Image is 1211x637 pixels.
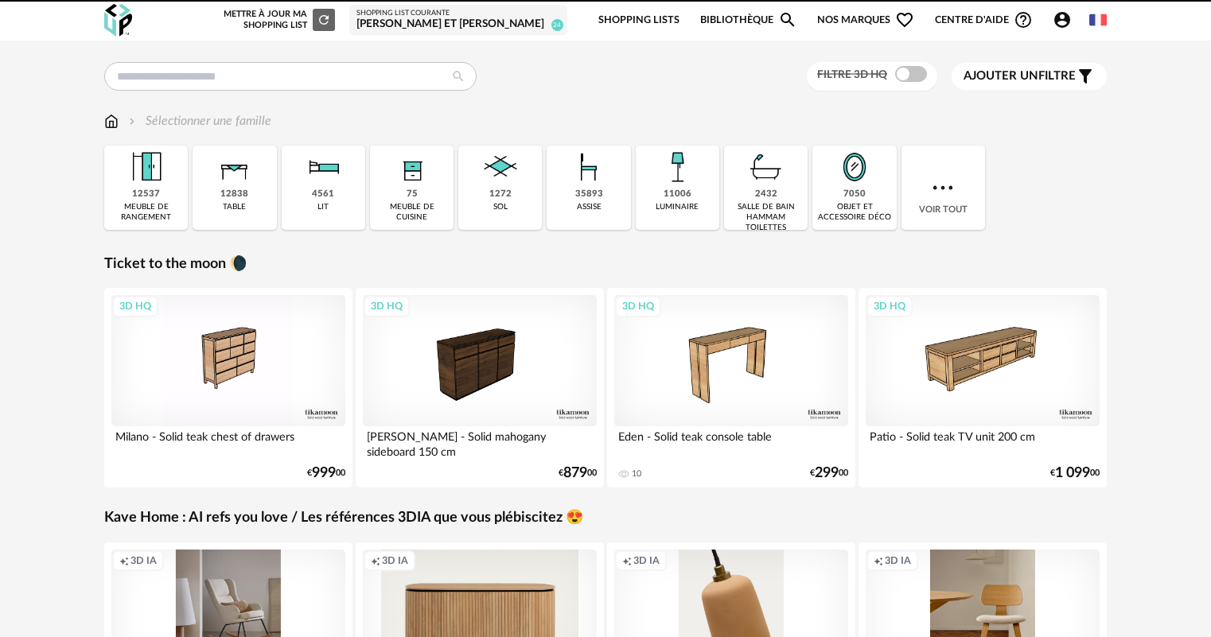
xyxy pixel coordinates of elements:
span: Magnify icon [778,10,797,29]
div: table [223,202,246,212]
div: 10 [632,468,641,480]
div: salle de bain hammam toilettes [729,202,803,233]
div: 3D HQ [866,296,913,317]
a: Shopping Lists [598,2,679,39]
a: Shopping List courante [PERSON_NAME] et [PERSON_NAME] 24 [356,9,560,32]
div: € 00 [810,468,848,479]
span: Creation icon [119,554,129,567]
img: Miroir.png [833,146,876,188]
img: Salle%20de%20bain.png [745,146,788,188]
span: Filter icon [1076,67,1095,86]
div: Voir tout [901,146,985,230]
div: Sélectionner une famille [126,112,271,130]
div: Eden - Solid teak console table [614,426,848,458]
img: more.7b13dc1.svg [929,173,957,202]
a: 3D HQ Eden - Solid teak console table 10 €29900 [607,288,855,487]
span: Ajouter un [964,70,1038,82]
div: objet et accessoire déco [817,202,891,223]
span: 1 099 [1055,468,1090,479]
div: 75 [407,188,418,200]
div: Patio - Solid teak TV unit 200 cm [866,426,1100,458]
img: Sol.png [479,146,522,188]
span: Filtre 3D HQ [817,69,887,80]
span: Heart Outline icon [895,10,914,29]
img: svg+xml;base64,PHN2ZyB3aWR0aD0iMTYiIGhlaWdodD0iMTciIHZpZXdCb3g9IjAgMCAxNiAxNyIgZmlsbD0ibm9uZSIgeG... [104,112,119,130]
div: € 00 [559,468,597,479]
div: [PERSON_NAME] - Solid mahogany sideboard 150 cm [363,426,597,458]
div: 11006 [664,188,691,200]
img: Rangement.png [391,146,434,188]
span: Creation icon [874,554,883,567]
span: Help Circle Outline icon [1014,10,1033,29]
div: 1272 [489,188,512,200]
img: OXP [104,4,132,37]
div: 3D HQ [364,296,410,317]
div: [PERSON_NAME] et [PERSON_NAME] [356,17,560,32]
img: Luminaire.png [656,146,699,188]
div: € 00 [307,468,345,479]
div: 12838 [220,188,248,200]
span: Creation icon [371,554,380,567]
img: Literie.png [302,146,345,188]
span: Nos marques [817,2,914,39]
div: 35893 [575,188,603,200]
span: Centre d'aideHelp Circle Outline icon [935,10,1033,29]
div: luminaire [656,202,699,212]
span: 3D IA [633,554,660,567]
a: 3D HQ [PERSON_NAME] - Solid mahogany sideboard 150 cm €87900 [356,288,604,487]
div: 3D HQ [112,296,158,317]
div: sol [493,202,508,212]
img: fr [1089,11,1107,29]
div: Milano - Solid teak chest of drawers [111,426,345,458]
span: Refresh icon [317,15,331,24]
a: 3D HQ Patio - Solid teak TV unit 200 cm €1 09900 [859,288,1107,487]
img: Meuble%20de%20rangement.png [125,146,168,188]
div: 2432 [755,188,777,200]
span: Account Circle icon [1053,10,1072,29]
span: filtre [964,68,1076,84]
div: meuble de rangement [109,202,183,223]
img: Assise.png [567,146,610,188]
span: Account Circle icon [1053,10,1079,29]
span: 299 [815,468,839,479]
div: lit [317,202,329,212]
div: Shopping List courante [356,9,560,18]
span: Creation icon [622,554,632,567]
a: 3D HQ Milano - Solid teak chest of drawers €99900 [104,288,352,487]
a: Ticket to the moon 🌘 [104,255,247,274]
a: BibliothèqueMagnify icon [700,2,797,39]
div: meuble de cuisine [375,202,449,223]
div: € 00 [1050,468,1100,479]
div: 12537 [132,188,160,200]
span: 3D IA [885,554,911,567]
div: 4561 [312,188,334,200]
div: 7050 [843,188,866,200]
img: svg+xml;base64,PHN2ZyB3aWR0aD0iMTYiIGhlaWdodD0iMTYiIHZpZXdCb3g9IjAgMCAxNiAxNiIgZmlsbD0ibm9uZSIgeG... [126,112,138,130]
button: Ajouter unfiltre Filter icon [952,63,1107,90]
span: 24 [551,19,563,31]
div: 3D HQ [615,296,661,317]
span: 999 [312,468,336,479]
img: Table.png [213,146,256,188]
span: 3D IA [382,554,408,567]
div: assise [577,202,602,212]
a: Kave Home : AI refs you love / Les références 3DIA que vous plébiscitez 😍 [104,509,583,527]
span: 879 [563,468,587,479]
div: Mettre à jour ma Shopping List [220,9,335,31]
span: 3D IA [130,554,157,567]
